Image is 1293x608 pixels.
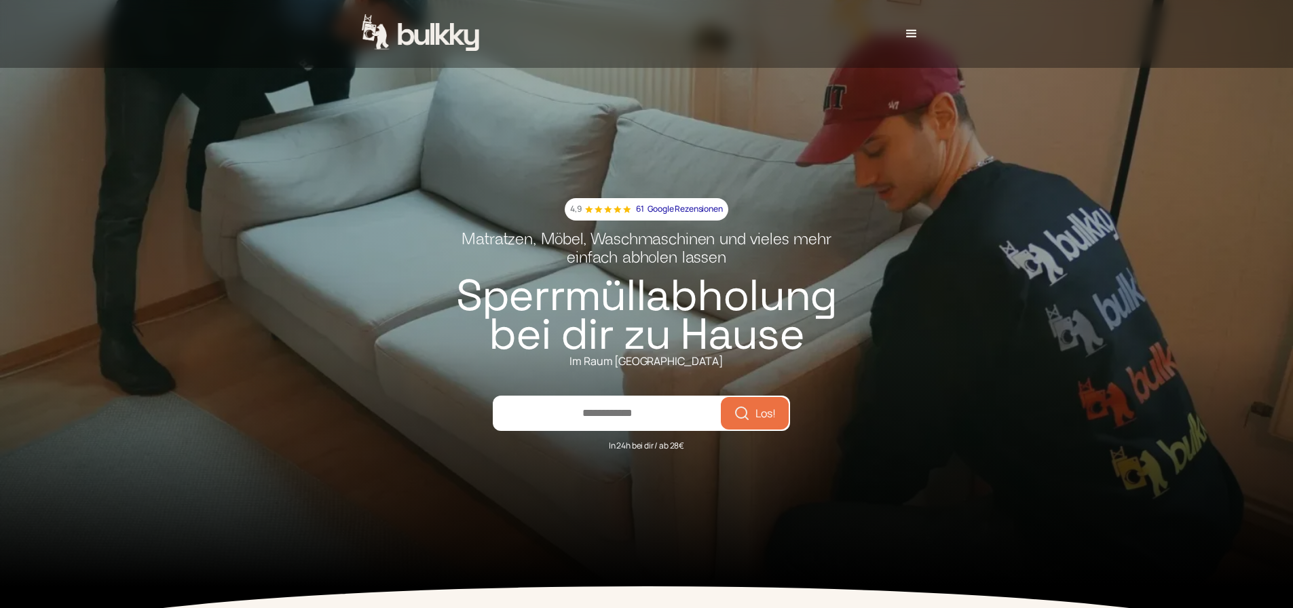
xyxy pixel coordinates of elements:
a: home [362,14,481,54]
h1: Sperrmüllabholung bei dir zu Hause [451,276,842,354]
p: 61 [636,202,644,216]
div: Im Raum [GEOGRAPHIC_DATA] [569,354,723,368]
span: Los! [755,408,776,419]
div: In 24h bei dir / ab 28€ [609,431,684,453]
div: menu [891,14,932,54]
p: Google Rezensionen [648,202,723,216]
p: 4,9 [570,202,582,216]
button: Los! [724,400,786,427]
h2: Matratzen, Möbel, Waschmaschinen und vieles mehr einfach abholen lassen [462,231,831,276]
